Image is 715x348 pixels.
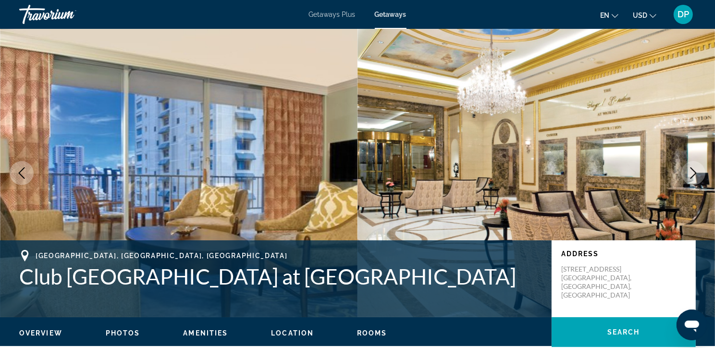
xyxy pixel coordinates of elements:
[36,252,287,260] span: [GEOGRAPHIC_DATA], [GEOGRAPHIC_DATA], [GEOGRAPHIC_DATA]
[19,2,115,27] a: Travorium
[271,329,314,337] button: Location
[678,10,689,19] span: DP
[677,310,707,340] iframe: Button to launch messaging window
[681,161,705,185] button: Next image
[561,265,638,299] p: [STREET_ADDRESS] [GEOGRAPHIC_DATA], [GEOGRAPHIC_DATA], [GEOGRAPHIC_DATA]
[600,12,609,19] span: en
[561,250,686,258] p: Address
[309,11,356,18] a: Getaways Plus
[633,8,656,22] button: Change currency
[10,161,34,185] button: Previous image
[19,264,542,289] h1: Club [GEOGRAPHIC_DATA] at [GEOGRAPHIC_DATA]
[633,12,647,19] span: USD
[106,329,140,337] button: Photos
[607,328,640,336] span: Search
[357,329,387,337] button: Rooms
[600,8,618,22] button: Change language
[671,4,696,25] button: User Menu
[375,11,407,18] a: Getaways
[19,329,62,337] button: Overview
[552,317,696,347] button: Search
[183,329,228,337] button: Amenities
